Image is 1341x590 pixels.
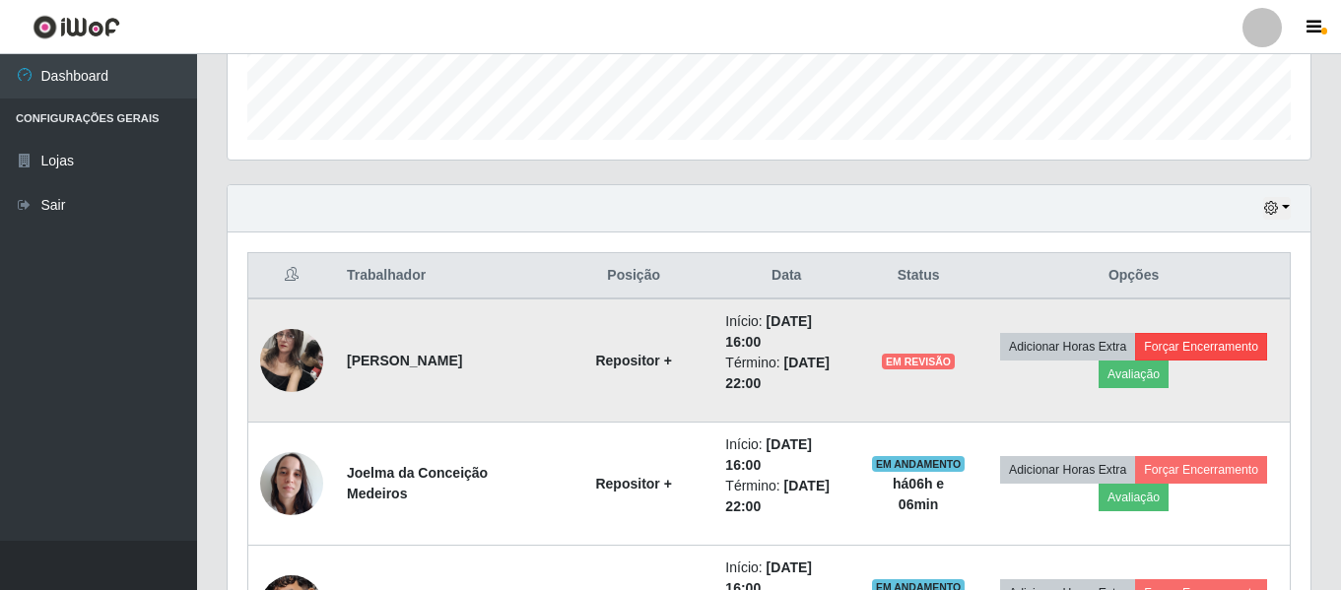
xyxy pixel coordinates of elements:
th: Trabalhador [335,253,554,299]
img: 1628262185809.jpeg [260,318,323,402]
button: Avaliação [1099,484,1169,511]
li: Início: [725,311,847,353]
button: Forçar Encerramento [1135,333,1267,361]
strong: há 06 h e 06 min [893,476,944,512]
time: [DATE] 16:00 [725,313,812,350]
th: Opções [977,253,1290,299]
time: [DATE] 16:00 [725,436,812,473]
strong: Repositor + [595,476,671,492]
li: Início: [725,434,847,476]
button: Forçar Encerramento [1135,456,1267,484]
button: Adicionar Horas Extra [1000,456,1135,484]
button: Adicionar Horas Extra [1000,333,1135,361]
strong: [PERSON_NAME] [347,353,462,368]
button: Avaliação [1099,361,1169,388]
th: Data [713,253,859,299]
li: Término: [725,476,847,517]
th: Posição [554,253,713,299]
span: EM REVISÃO [882,354,955,369]
strong: Repositor + [595,353,671,368]
img: 1740484495119.jpeg [260,441,323,525]
th: Status [859,253,977,299]
li: Término: [725,353,847,394]
img: CoreUI Logo [33,15,120,39]
strong: Joelma da Conceição Medeiros [347,465,488,501]
span: EM ANDAMENTO [872,456,966,472]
